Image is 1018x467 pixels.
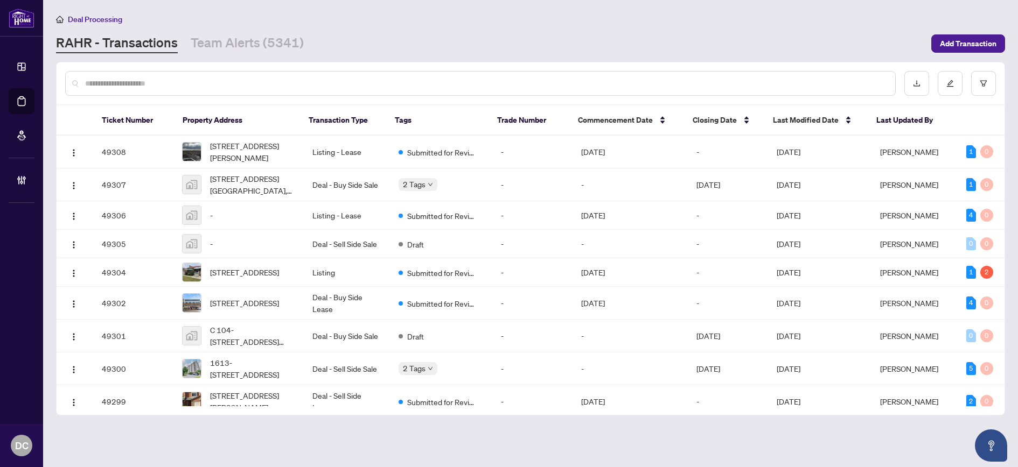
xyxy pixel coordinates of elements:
[93,258,173,287] td: 49304
[68,15,122,24] span: Deal Processing
[93,287,173,320] td: 49302
[871,230,958,258] td: [PERSON_NAME]
[210,140,295,164] span: [STREET_ADDRESS][PERSON_NAME]
[777,331,800,341] span: [DATE]
[183,175,201,194] img: thumbnail-img
[980,395,993,408] div: 0
[693,114,737,126] span: Closing Date
[777,397,800,406] span: [DATE]
[9,8,34,28] img: logo
[688,201,768,230] td: -
[407,298,477,309] span: Submitted for Review
[980,296,993,309] div: 0
[56,16,64,23] span: home
[210,357,295,380] span: 1613-[STREET_ADDRESS]
[93,385,173,418] td: 49299
[777,364,800,373] span: [DATE]
[980,178,993,191] div: 0
[940,35,996,52] span: Add Transaction
[688,287,768,320] td: -
[971,71,996,96] button: filter
[69,300,78,308] img: Logo
[492,352,573,385] td: -
[407,330,424,342] span: Draft
[492,168,573,201] td: -
[966,266,976,279] div: 1
[93,136,173,168] td: 49308
[210,173,295,196] span: [STREET_ADDRESS] [GEOGRAPHIC_DATA], [GEOGRAPHIC_DATA], [GEOGRAPHIC_DATA]
[428,182,433,187] span: down
[428,366,433,371] span: down
[403,178,426,190] span: 2 Tags
[174,105,301,136] th: Property Address
[492,320,573,352] td: -
[191,34,304,53] a: Team Alerts (5341)
[407,267,477,279] span: Submitted for Review
[938,71,963,96] button: edit
[777,267,800,277] span: [DATE]
[946,80,954,87] span: edit
[489,105,569,136] th: Trade Number
[773,114,839,126] span: Last Modified Date
[93,320,173,352] td: 49301
[573,352,687,385] td: -
[492,287,573,320] td: -
[407,238,424,250] span: Draft
[304,201,390,230] td: Listing - Lease
[93,201,173,230] td: 49306
[304,352,390,385] td: Deal - Sell Side Sale
[913,80,921,87] span: download
[980,80,987,87] span: filter
[688,230,768,258] td: -
[65,176,82,193] button: Logo
[183,327,201,345] img: thumbnail-img
[15,438,29,453] span: DC
[777,298,800,308] span: [DATE]
[69,269,78,278] img: Logo
[573,136,687,168] td: [DATE]
[304,168,390,201] td: Deal - Buy Side Sale
[492,258,573,287] td: -
[210,297,279,309] span: [STREET_ADDRESS]
[403,362,426,374] span: 2 Tags
[93,230,173,258] td: 49305
[573,320,687,352] td: -
[93,168,173,201] td: 49307
[688,320,768,352] td: [DATE]
[931,34,1005,53] button: Add Transaction
[407,396,477,408] span: Submitted for Review
[304,136,390,168] td: Listing - Lease
[684,105,764,136] th: Closing Date
[871,136,958,168] td: [PERSON_NAME]
[871,320,958,352] td: [PERSON_NAME]
[93,105,173,136] th: Ticket Number
[980,329,993,342] div: 0
[69,365,78,374] img: Logo
[210,390,295,413] span: [STREET_ADDRESS][PERSON_NAME]
[980,237,993,250] div: 0
[777,180,800,189] span: [DATE]
[65,143,82,160] button: Logo
[868,105,954,136] th: Last Updated By
[183,235,201,253] img: thumbnail-img
[573,230,687,258] td: -
[492,230,573,258] td: -
[210,238,213,250] span: -
[975,429,1007,462] button: Open asap
[407,210,477,222] span: Submitted for Review
[304,385,390,418] td: Deal - Sell Side Lease
[966,329,976,342] div: 0
[871,352,958,385] td: [PERSON_NAME]
[871,287,958,320] td: [PERSON_NAME]
[210,324,295,348] span: C 104-[STREET_ADDRESS][PERSON_NAME]
[65,327,82,344] button: Logo
[69,181,78,190] img: Logo
[871,201,958,230] td: [PERSON_NAME]
[56,34,178,53] a: RAHR - Transactions
[183,263,201,281] img: thumbnail-img
[578,114,653,126] span: Commencement Date
[492,201,573,230] td: -
[871,168,958,201] td: [PERSON_NAME]
[300,105,386,136] th: Transaction Type
[183,392,201,411] img: thumbnail-img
